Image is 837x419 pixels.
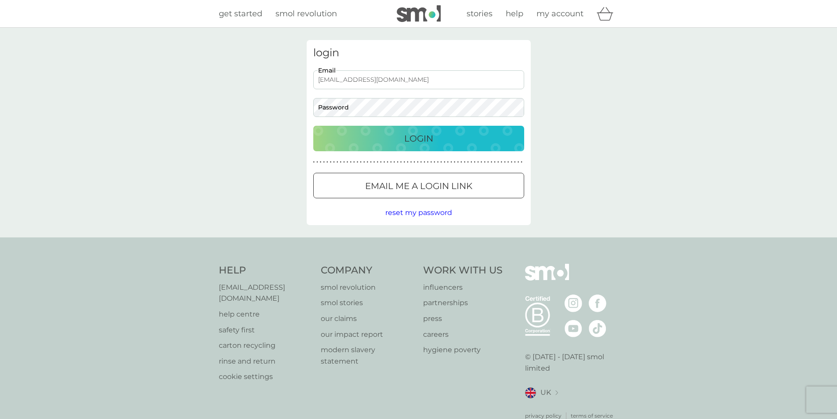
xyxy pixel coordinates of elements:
[321,282,414,293] a: smol revolution
[313,173,524,198] button: Email me a login link
[447,160,449,164] p: ●
[320,160,322,164] p: ●
[457,160,459,164] p: ●
[384,160,385,164] p: ●
[313,126,524,151] button: Login
[275,7,337,20] a: smol revolution
[219,309,312,320] a: help centre
[423,297,503,309] a: partnerships
[385,207,452,219] button: reset my password
[387,160,388,164] p: ●
[377,160,378,164] p: ●
[507,160,509,164] p: ●
[589,295,606,312] img: visit the smol Facebook page
[423,313,503,324] a: press
[514,160,516,164] p: ●
[597,5,619,22] div: basket
[540,387,551,398] span: UK
[518,160,519,164] p: ●
[504,160,506,164] p: ●
[357,160,359,164] p: ●
[321,264,414,277] h4: Company
[536,7,583,20] a: my account
[397,5,441,22] img: smol
[477,160,479,164] p: ●
[506,7,523,20] a: help
[219,356,312,367] a: rinse and return
[525,387,536,398] img: UK flag
[481,160,482,164] p: ●
[219,324,312,336] a: safety first
[467,7,493,20] a: stories
[506,9,523,18] span: help
[484,160,486,164] p: ●
[491,160,493,164] p: ●
[440,160,442,164] p: ●
[343,160,345,164] p: ●
[525,351,619,374] p: © [DATE] - [DATE] smol limited
[589,320,606,337] img: visit the smol Tiktok page
[423,264,503,277] h4: Work With Us
[413,160,415,164] p: ●
[340,160,342,164] p: ●
[555,390,558,395] img: select a new location
[219,282,312,304] a: [EMAIL_ADDRESS][DOMAIN_NAME]
[430,160,432,164] p: ●
[536,9,583,18] span: my account
[417,160,419,164] p: ●
[385,208,452,217] span: reset my password
[400,160,402,164] p: ●
[380,160,382,164] p: ●
[353,160,355,164] p: ●
[316,160,318,164] p: ●
[313,160,315,164] p: ●
[321,297,414,309] a: smol stories
[471,160,472,164] p: ●
[501,160,503,164] p: ●
[423,282,503,293] a: influencers
[497,160,499,164] p: ●
[219,371,312,383] a: cookie settings
[450,160,452,164] p: ●
[494,160,496,164] p: ●
[321,329,414,340] a: our impact report
[275,9,337,18] span: smol revolution
[326,160,328,164] p: ●
[370,160,372,164] p: ●
[321,313,414,324] a: our claims
[394,160,395,164] p: ●
[313,47,524,59] h3: login
[420,160,422,164] p: ●
[565,295,582,312] img: visit the smol Instagram page
[219,340,312,351] a: carton recycling
[407,160,409,164] p: ●
[511,160,512,164] p: ●
[219,9,262,18] span: get started
[350,160,351,164] p: ●
[423,329,503,340] a: careers
[219,264,312,277] h4: Help
[323,160,325,164] p: ●
[454,160,456,164] p: ●
[467,160,469,164] p: ●
[423,344,503,356] a: hygiene poverty
[363,160,365,164] p: ●
[487,160,489,164] p: ●
[427,160,429,164] p: ●
[367,160,369,164] p: ●
[460,160,462,164] p: ●
[444,160,446,164] p: ●
[525,264,569,294] img: smol
[321,344,414,367] a: modern slavery statement
[219,7,262,20] a: get started
[330,160,332,164] p: ●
